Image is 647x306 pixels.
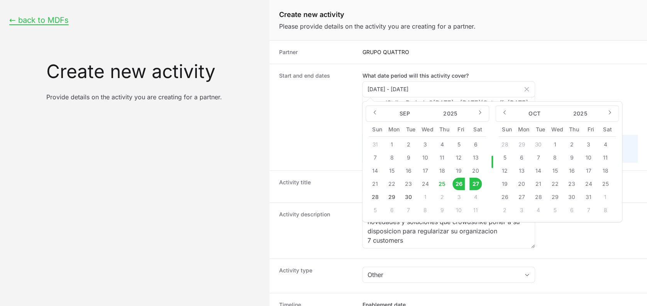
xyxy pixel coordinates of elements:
[582,165,594,177] button: 17
[549,151,561,164] button: 8
[279,178,353,195] dt: Activity title
[549,178,561,190] button: 22
[436,151,448,164] button: 11
[549,165,561,177] button: 15
[566,204,578,216] button: 6
[582,138,594,151] button: 3
[279,48,353,56] dt: Partner
[419,151,432,164] button: 10
[469,204,482,216] button: 11
[386,191,398,203] button: 29
[386,178,398,190] button: 22
[279,22,638,31] p: Please provide details on the activity you are creating for a partner.
[532,191,544,203] button: 28
[535,126,545,133] span: Tue
[402,138,415,151] button: 2
[457,126,464,133] span: Fri
[402,151,415,164] button: 9
[502,126,512,133] span: Sun
[599,165,611,177] button: 18
[429,108,472,119] button: 2025
[515,178,528,190] button: 20
[369,151,381,164] button: 7
[369,178,381,190] button: 21
[46,93,260,101] p: Provide details on the activity you are creating for a partner.
[498,151,511,164] button: 5
[279,211,353,251] dt: Activity description
[422,126,434,133] span: Wed
[369,165,381,177] button: 14
[532,138,544,151] button: 30
[367,270,519,279] div: Other
[558,108,601,119] button: 2025
[569,126,579,133] span: Thu
[436,165,448,177] button: 18
[452,204,465,216] button: 10
[582,191,594,203] button: 31
[419,191,432,203] button: 1
[498,165,511,177] button: 12
[566,138,578,151] button: 2
[439,126,449,133] span: Thu
[582,204,594,216] button: 7
[386,204,398,216] button: 6
[566,178,578,190] button: 23
[369,138,381,151] button: 31
[515,165,528,177] button: 13
[452,151,465,164] button: 12
[388,126,400,133] span: Mon
[515,138,528,151] button: 29
[599,138,611,151] button: 4
[532,178,544,190] button: 21
[566,165,578,177] button: 16
[549,204,561,216] button: 5
[402,204,415,216] button: 7
[582,151,594,164] button: 10
[372,126,382,133] span: Sun
[419,204,432,216] button: 8
[498,178,511,190] button: 19
[369,204,381,216] button: 5
[566,151,578,164] button: 9
[566,191,578,203] button: 30
[532,151,544,164] button: 7
[599,151,611,164] button: 11
[386,151,398,164] button: 8
[383,108,426,119] button: Sep
[402,191,415,203] button: 30
[582,178,594,190] button: 24
[406,126,415,133] span: Tue
[469,138,482,151] button: 6
[46,62,260,81] h3: Create new activity
[513,108,556,119] button: Oct
[436,178,448,190] button: 25
[532,165,544,177] button: 14
[452,165,465,177] button: 19
[436,204,448,216] button: 9
[452,178,465,190] button: 26
[362,72,535,80] label: What date period will this activity cover?
[279,9,638,20] h1: Create new activity
[469,191,482,203] button: 4
[469,151,482,164] button: 13
[419,165,432,177] button: 17
[498,138,511,151] button: 28
[419,178,432,190] button: 24
[436,138,448,151] button: 4
[402,165,415,177] button: 16
[469,165,482,177] button: 20
[599,178,611,190] button: 25
[452,138,465,151] button: 5
[551,126,563,133] span: Wed
[498,191,511,203] button: 26
[279,267,353,285] dt: Activity type
[386,138,398,151] button: 1
[515,151,528,164] button: 6
[419,138,432,151] button: 3
[469,178,482,190] button: 27
[587,126,594,133] span: Fri
[473,126,482,133] span: Sat
[515,191,528,203] button: 27
[532,204,544,216] button: 4
[386,165,398,177] button: 15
